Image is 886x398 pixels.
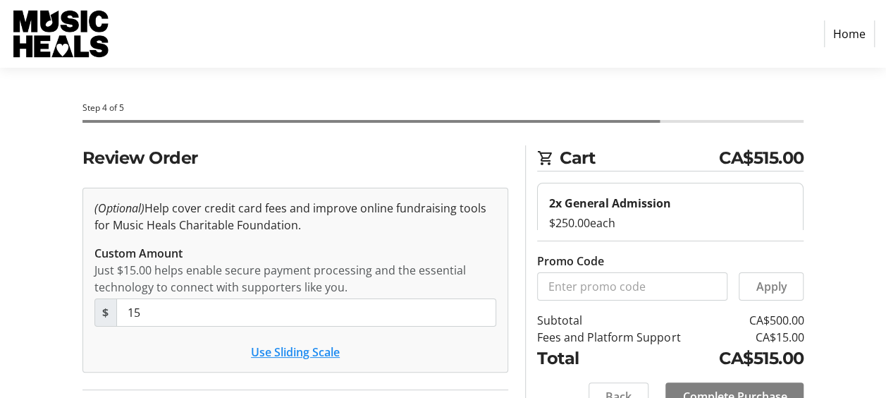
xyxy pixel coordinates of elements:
[94,200,144,216] em: (Optional)
[756,278,787,295] span: Apply
[537,312,704,329] td: Subtotal
[94,245,183,262] label: Custom Amount
[251,344,340,361] button: Use Sliding Scale
[82,145,509,171] h2: Review Order
[704,312,804,329] td: CA$500.00
[560,145,719,171] span: Cart
[824,20,875,47] a: Home
[94,298,117,327] span: $
[719,145,804,171] span: CA$515.00
[11,6,111,62] img: Music Heals Charitable Foundation's Logo
[537,346,704,371] td: Total
[537,272,727,301] input: Enter promo code
[94,200,497,234] p: Help cover credit card fees and improve online fundraising tools for Music Heals Charitable Found...
[94,262,497,296] div: Just $15.00 helps enable secure payment processing and the essential technology to connect with s...
[739,272,804,301] button: Apply
[537,329,704,346] td: Fees and Platform Support
[704,346,804,371] td: CA$515.00
[82,102,804,114] div: Step 4 of 5
[537,253,604,270] label: Promo Code
[549,215,792,231] div: $250.00 each
[549,195,671,211] strong: 2x General Admission
[704,329,804,346] td: CA$15.00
